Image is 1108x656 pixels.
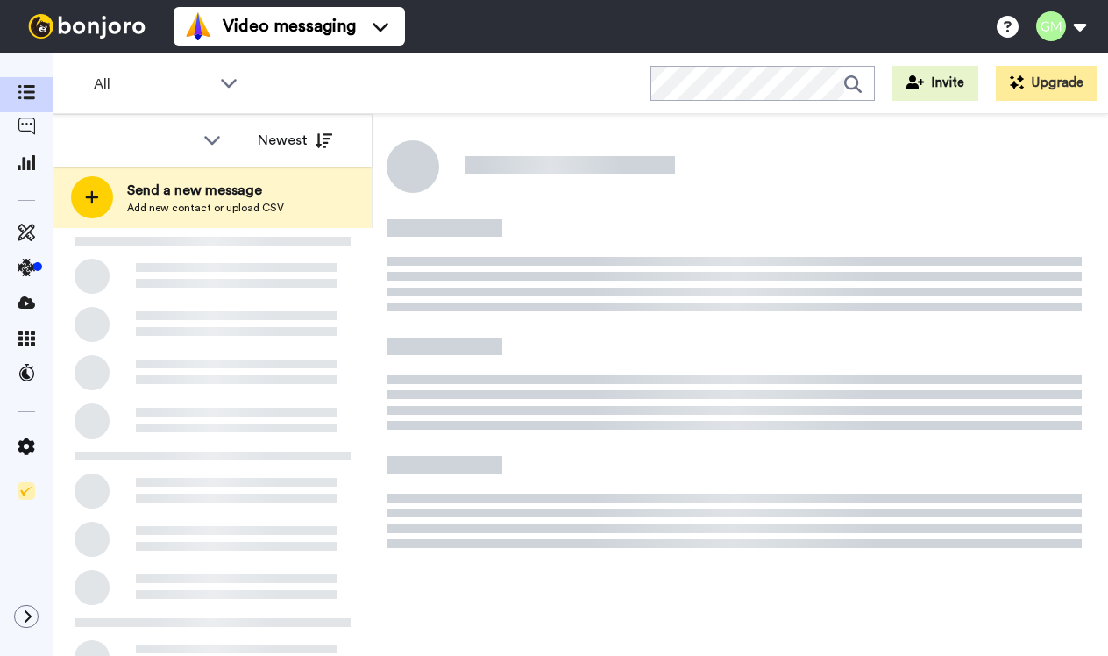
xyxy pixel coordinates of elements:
[127,201,284,215] span: Add new contact or upload CSV
[21,14,153,39] img: bj-logo-header-white.svg
[245,123,345,158] button: Newest
[18,482,35,500] img: Checklist.svg
[94,74,211,95] span: All
[892,66,978,101] button: Invite
[223,14,356,39] span: Video messaging
[127,180,284,201] span: Send a new message
[996,66,1097,101] button: Upgrade
[184,12,212,40] img: vm-color.svg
